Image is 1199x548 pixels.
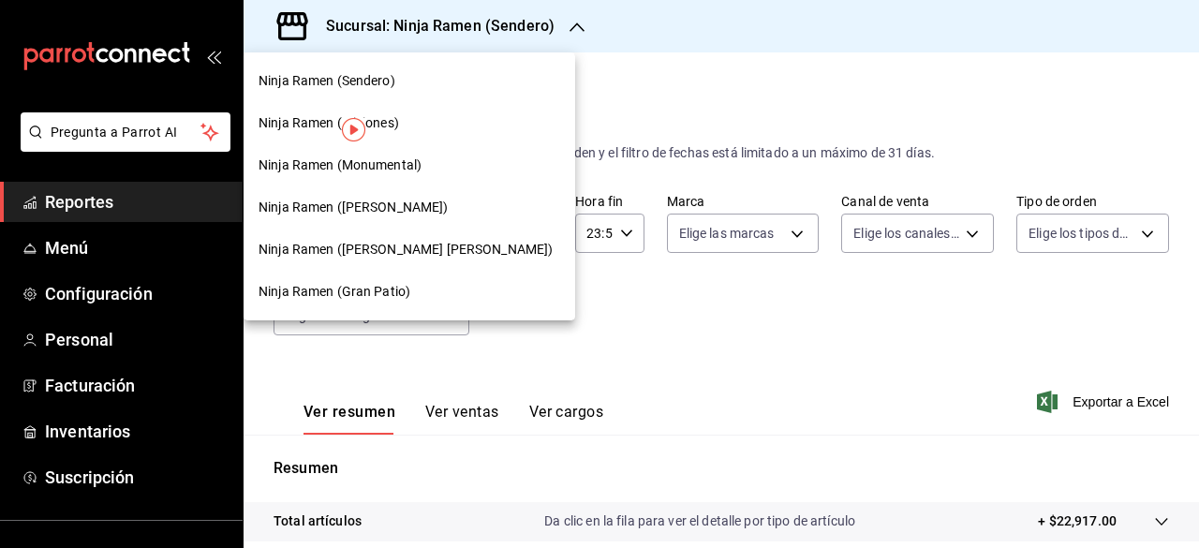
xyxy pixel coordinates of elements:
[342,118,365,141] img: Tooltip marker
[244,60,575,102] div: Ninja Ramen (Sendero)
[244,186,575,229] div: Ninja Ramen ([PERSON_NAME])
[244,229,575,271] div: Ninja Ramen ([PERSON_NAME] [PERSON_NAME])
[259,198,449,217] span: Ninja Ramen ([PERSON_NAME])
[244,102,575,144] div: Ninja Ramen (Misiones)
[259,282,410,302] span: Ninja Ramen (Gran Patio)
[259,240,553,259] span: Ninja Ramen ([PERSON_NAME] [PERSON_NAME])
[259,71,395,91] span: Ninja Ramen (Sendero)
[259,156,422,175] span: Ninja Ramen (Monumental)
[244,271,575,313] div: Ninja Ramen (Gran Patio)
[259,113,399,133] span: Ninja Ramen (Misiones)
[244,144,575,186] div: Ninja Ramen (Monumental)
